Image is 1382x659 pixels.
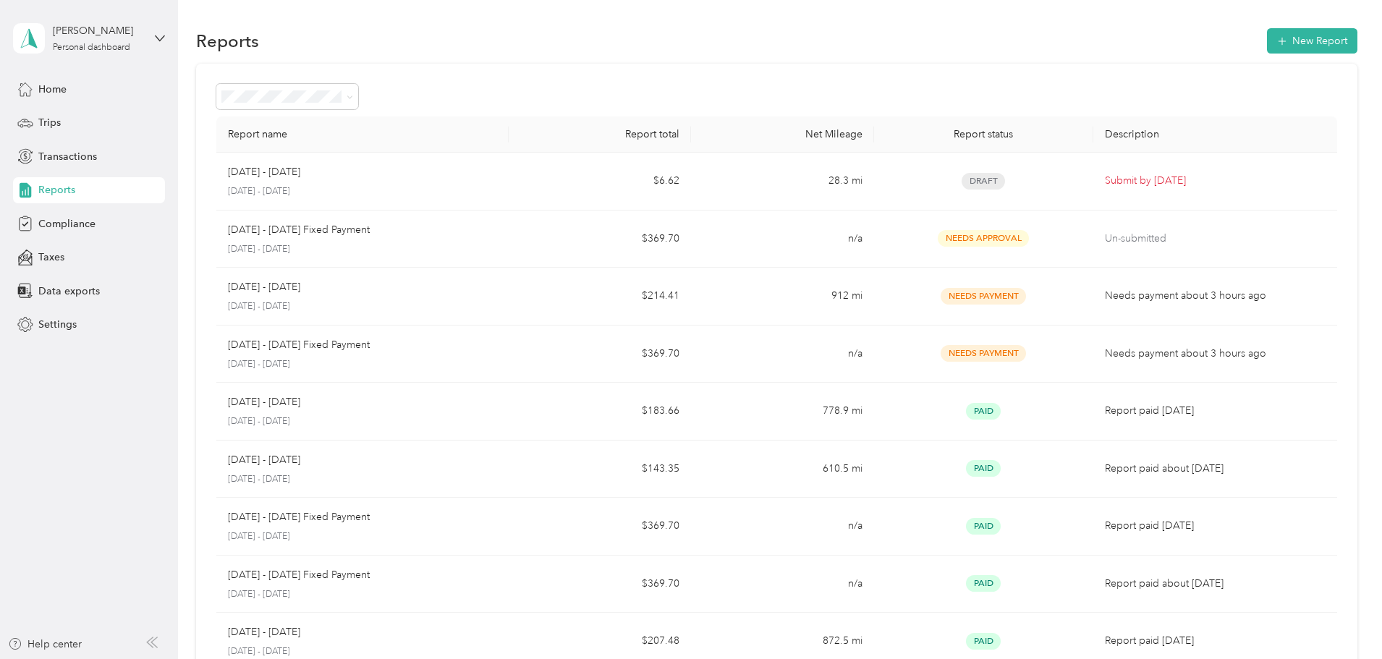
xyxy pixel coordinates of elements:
[691,268,873,326] td: 912 mi
[509,383,691,441] td: $183.66
[509,498,691,556] td: $369.70
[1105,576,1326,592] p: Report paid about [DATE]
[228,300,497,313] p: [DATE] - [DATE]
[228,222,370,238] p: [DATE] - [DATE] Fixed Payment
[38,250,64,265] span: Taxes
[941,345,1026,362] span: Needs Payment
[1267,28,1357,54] button: New Report
[228,164,300,180] p: [DATE] - [DATE]
[1105,288,1326,304] p: Needs payment about 3 hours ago
[509,441,691,498] td: $143.35
[38,216,96,231] span: Compliance
[228,588,497,601] p: [DATE] - [DATE]
[38,317,77,332] span: Settings
[509,268,691,326] td: $214.41
[228,452,300,468] p: [DATE] - [DATE]
[228,473,497,486] p: [DATE] - [DATE]
[1105,346,1326,362] p: Needs payment about 3 hours ago
[228,415,497,428] p: [DATE] - [DATE]
[1301,578,1382,659] iframe: Everlance-gr Chat Button Frame
[1105,231,1326,247] p: Un-submitted
[691,153,873,211] td: 28.3 mi
[966,403,1001,420] span: Paid
[38,115,61,130] span: Trips
[228,530,497,543] p: [DATE] - [DATE]
[938,230,1029,247] span: Needs Approval
[691,498,873,556] td: n/a
[196,33,259,48] h1: Reports
[38,82,67,97] span: Home
[53,43,130,52] div: Personal dashboard
[691,383,873,441] td: 778.9 mi
[1093,116,1337,153] th: Description
[228,624,300,640] p: [DATE] - [DATE]
[8,637,82,652] button: Help center
[691,556,873,613] td: n/a
[1105,173,1326,189] p: Submit by [DATE]
[962,173,1005,190] span: Draft
[228,509,370,525] p: [DATE] - [DATE] Fixed Payment
[886,128,1082,140] div: Report status
[966,518,1001,535] span: Paid
[1105,518,1326,534] p: Report paid [DATE]
[509,211,691,268] td: $369.70
[509,556,691,613] td: $369.70
[509,116,691,153] th: Report total
[228,243,497,256] p: [DATE] - [DATE]
[691,211,873,268] td: n/a
[966,460,1001,477] span: Paid
[509,326,691,383] td: $369.70
[966,633,1001,650] span: Paid
[228,337,370,353] p: [DATE] - [DATE] Fixed Payment
[38,182,75,197] span: Reports
[228,567,370,583] p: [DATE] - [DATE] Fixed Payment
[941,288,1026,305] span: Needs Payment
[228,185,497,198] p: [DATE] - [DATE]
[966,575,1001,592] span: Paid
[1105,461,1326,477] p: Report paid about [DATE]
[228,358,497,371] p: [DATE] - [DATE]
[228,645,497,658] p: [DATE] - [DATE]
[691,441,873,498] td: 610.5 mi
[38,284,100,299] span: Data exports
[1105,403,1326,419] p: Report paid [DATE]
[228,394,300,410] p: [DATE] - [DATE]
[38,149,97,164] span: Transactions
[691,116,873,153] th: Net Mileage
[216,116,509,153] th: Report name
[691,326,873,383] td: n/a
[509,153,691,211] td: $6.62
[1105,633,1326,649] p: Report paid [DATE]
[228,279,300,295] p: [DATE] - [DATE]
[53,23,143,38] div: [PERSON_NAME]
